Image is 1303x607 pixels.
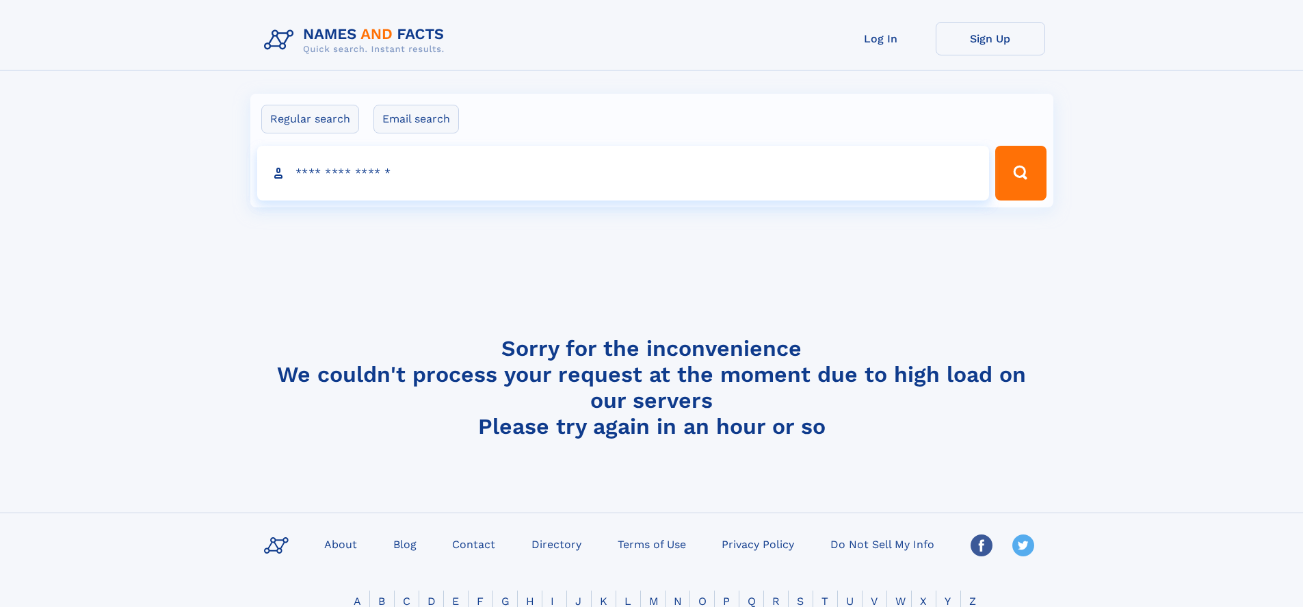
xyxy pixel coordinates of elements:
a: About [319,534,363,554]
label: Email search [373,105,459,133]
a: Directory [526,534,587,554]
a: Log In [826,22,936,55]
a: Contact [447,534,501,554]
a: Privacy Policy [716,534,800,554]
img: Twitter [1012,534,1034,556]
a: Sign Up [936,22,1045,55]
a: Blog [388,534,422,554]
a: Terms of Use [612,534,692,554]
img: Facebook [971,534,992,556]
button: Search Button [995,146,1046,201]
img: Logo Names and Facts [259,22,456,59]
label: Regular search [261,105,359,133]
a: Do Not Sell My Info [825,534,940,554]
h4: Sorry for the inconvenience We couldn't process your request at the moment due to high load on ou... [259,335,1045,439]
input: search input [257,146,990,201]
